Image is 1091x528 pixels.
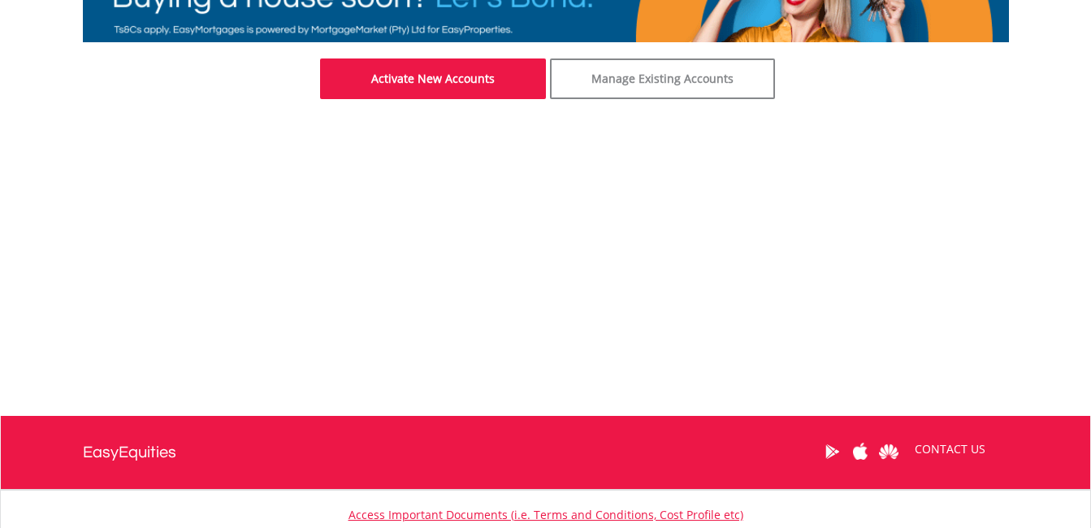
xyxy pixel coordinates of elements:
[818,426,846,477] a: Google Play
[846,426,875,477] a: Apple
[349,507,743,522] a: Access Important Documents (i.e. Terms and Conditions, Cost Profile etc)
[903,426,997,472] a: CONTACT US
[83,416,176,489] a: EasyEquities
[550,58,776,99] a: Manage Existing Accounts
[320,58,546,99] a: Activate New Accounts
[875,426,903,477] a: Huawei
